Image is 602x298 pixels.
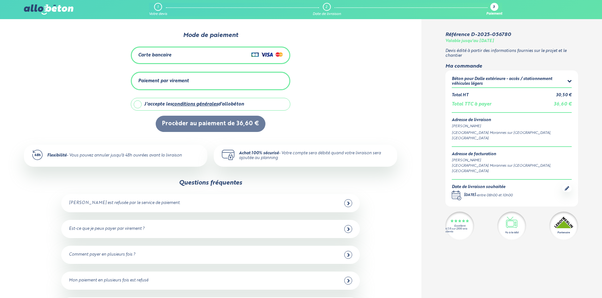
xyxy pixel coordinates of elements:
div: 30,50 € [556,93,572,98]
div: Paiement par virement [138,78,189,84]
div: [GEOGRAPHIC_DATA] Morannes sur [GEOGRAPHIC_DATA], [GEOGRAPHIC_DATA] [452,163,571,174]
div: Référence D-2025-056780 [445,32,511,38]
img: allobéton [24,4,73,15]
div: Est-ce que je peux payer par virement ? [69,227,145,231]
div: Valable jusqu'au [DATE] [445,39,494,44]
div: Mon paiement en plusieurs fois est refusé [69,278,148,283]
div: 4.7/5 sur 2300 avis clients [445,228,474,233]
div: Carte bancaire [138,53,171,58]
button: Procèder au paiement de 36,60 € [156,116,265,132]
div: 3 [493,5,495,10]
div: [PERSON_NAME] [452,124,571,129]
strong: Flexibilité [47,153,67,157]
div: [GEOGRAPHIC_DATA] Morannes sur [GEOGRAPHIC_DATA], [GEOGRAPHIC_DATA] [452,130,571,141]
div: Adresse de livraison [452,118,571,123]
div: [DATE] [464,193,476,198]
div: Date de livraison souhaitée [452,185,513,190]
strong: Achat 100% sécurisé [239,151,279,155]
a: 1 Votre devis [149,3,167,16]
a: conditions générales [172,102,218,106]
div: Total TTC à payer [452,102,491,107]
div: J'accepte les d'allobéton [144,102,244,107]
div: Excellent [454,225,465,228]
div: [PERSON_NAME] [452,158,571,163]
div: Mode de paiement [99,32,323,39]
div: Votre devis [149,12,167,16]
div: Béton pour Dalle extérieure - accès / stationnement véhicules légers [452,77,568,86]
div: [PERSON_NAME] est refusée par le service de paiement. [69,201,180,206]
div: Date de livraison [313,12,341,16]
div: 1 [157,5,159,9]
div: Questions fréquentes [179,179,242,186]
img: Cartes de crédit [251,51,283,58]
div: Vu à la télé [505,231,518,235]
div: - Vous pouvez annuler jusqu'à 48h ouvrées avant la livraison [47,153,182,158]
summary: Béton pour Dalle extérieure - accès / stationnement véhicules légers [452,77,571,87]
span: 36,60 € [554,102,572,106]
div: Total HT [452,93,468,98]
iframe: Help widget launcher [545,273,595,291]
div: 2 [325,5,327,9]
div: Adresse de facturation [452,152,571,157]
div: Partenaire [557,231,570,235]
div: entre 08h00 et 10h00 [477,193,513,198]
a: 3 Paiement [486,3,502,16]
div: - [464,193,513,198]
div: - Votre compte sera débité quand votre livraison sera ajoutée au planning [239,151,390,160]
div: Paiement [486,12,502,16]
p: Devis édité à partir des informations fournies sur le projet et le chantier [445,49,578,58]
div: Ma commande [445,63,578,69]
a: 2 Date de livraison [313,3,341,16]
div: Comment payer en plusieurs fois ? [69,252,135,257]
